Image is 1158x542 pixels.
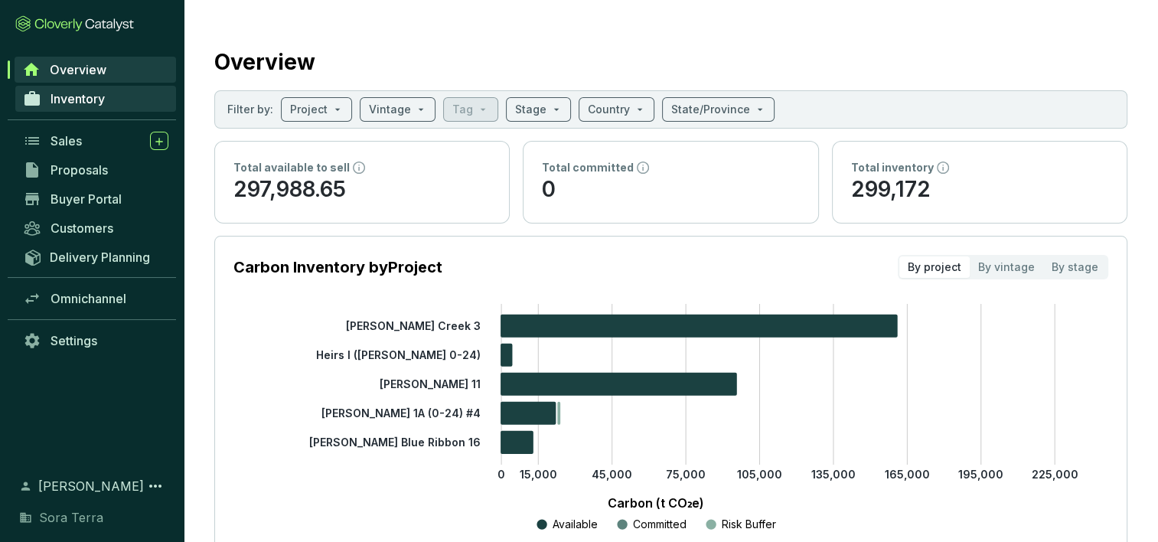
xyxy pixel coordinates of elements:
[15,86,176,112] a: Inventory
[592,468,632,481] tspan: 45,000
[970,256,1043,278] div: By vintage
[899,256,970,278] div: By project
[542,160,634,175] p: Total committed
[15,128,176,154] a: Sales
[15,57,176,83] a: Overview
[722,517,776,532] p: Risk Buffer
[15,244,176,269] a: Delivery Planning
[851,160,934,175] p: Total inventory
[51,162,108,178] span: Proposals
[811,468,856,481] tspan: 135,000
[542,175,799,204] p: 0
[51,133,82,149] span: Sales
[256,494,1055,512] p: Carbon (t CO₂e)
[39,508,103,527] span: Sora Terra
[380,377,481,390] tspan: [PERSON_NAME] 11
[233,160,350,175] p: Total available to sell
[227,102,273,117] p: Filter by:
[15,215,176,241] a: Customers
[316,348,481,361] tspan: Heirs I ([PERSON_NAME] 0-24)
[898,255,1108,279] div: segmented control
[520,468,557,481] tspan: 15,000
[233,175,491,204] p: 297,988.65
[51,91,105,106] span: Inventory
[666,468,706,481] tspan: 75,000
[1043,256,1107,278] div: By stage
[851,175,1108,204] p: 299,172
[51,291,126,306] span: Omnichannel
[958,468,1003,481] tspan: 195,000
[38,477,144,495] span: [PERSON_NAME]
[50,62,106,77] span: Overview
[233,256,442,278] p: Carbon Inventory by Project
[15,157,176,183] a: Proposals
[633,517,687,532] p: Committed
[309,436,481,449] tspan: [PERSON_NAME] Blue Ribbon 16
[452,102,473,117] p: Tag
[321,406,481,420] tspan: [PERSON_NAME] 1A (0-24) #4
[885,468,930,481] tspan: 165,000
[346,319,481,332] tspan: [PERSON_NAME] Creek 3
[214,46,315,78] h2: Overview
[15,328,176,354] a: Settings
[15,286,176,312] a: Omnichannel
[737,468,782,481] tspan: 105,000
[497,468,505,481] tspan: 0
[51,333,97,348] span: Settings
[50,250,150,265] span: Delivery Planning
[51,220,113,236] span: Customers
[51,191,122,207] span: Buyer Portal
[15,186,176,212] a: Buyer Portal
[553,517,598,532] p: Available
[1032,468,1078,481] tspan: 225,000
